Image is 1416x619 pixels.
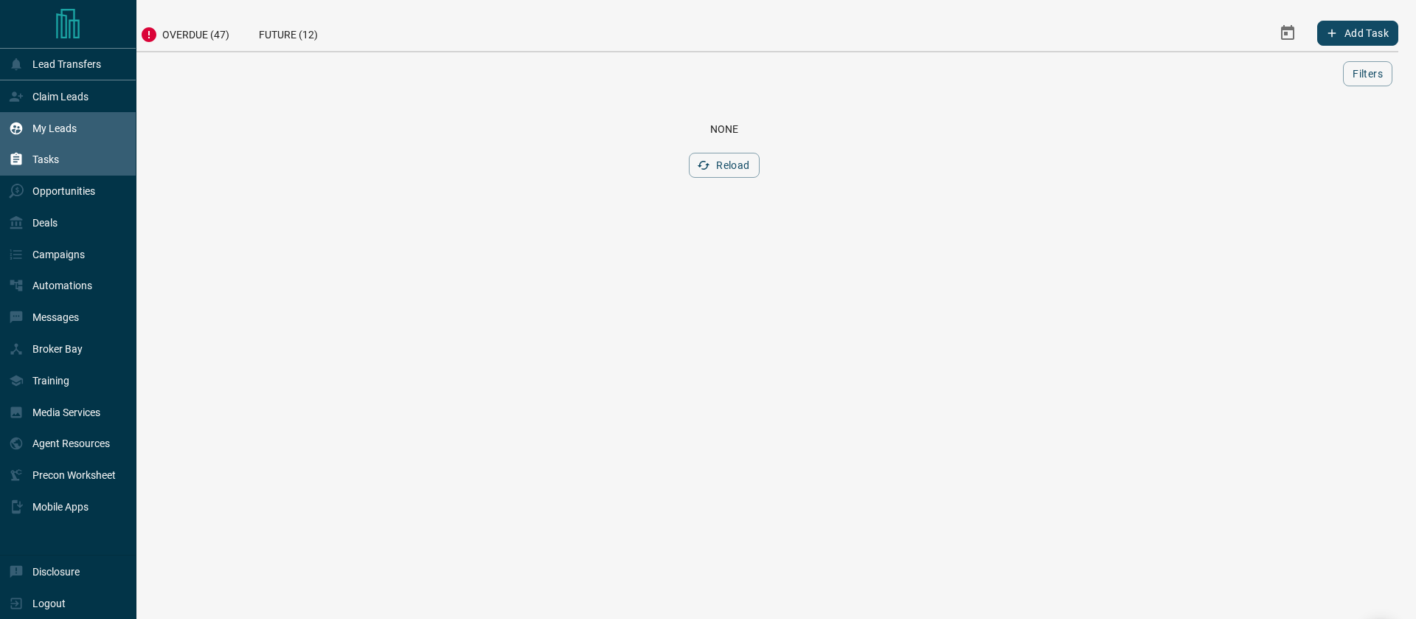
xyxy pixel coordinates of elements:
[689,153,759,178] button: Reload
[125,15,244,51] div: Overdue (47)
[1317,21,1398,46] button: Add Task
[244,15,333,51] div: Future (12)
[1270,15,1305,51] button: Select Date Range
[68,123,1381,135] div: None
[1343,61,1392,86] button: Filters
